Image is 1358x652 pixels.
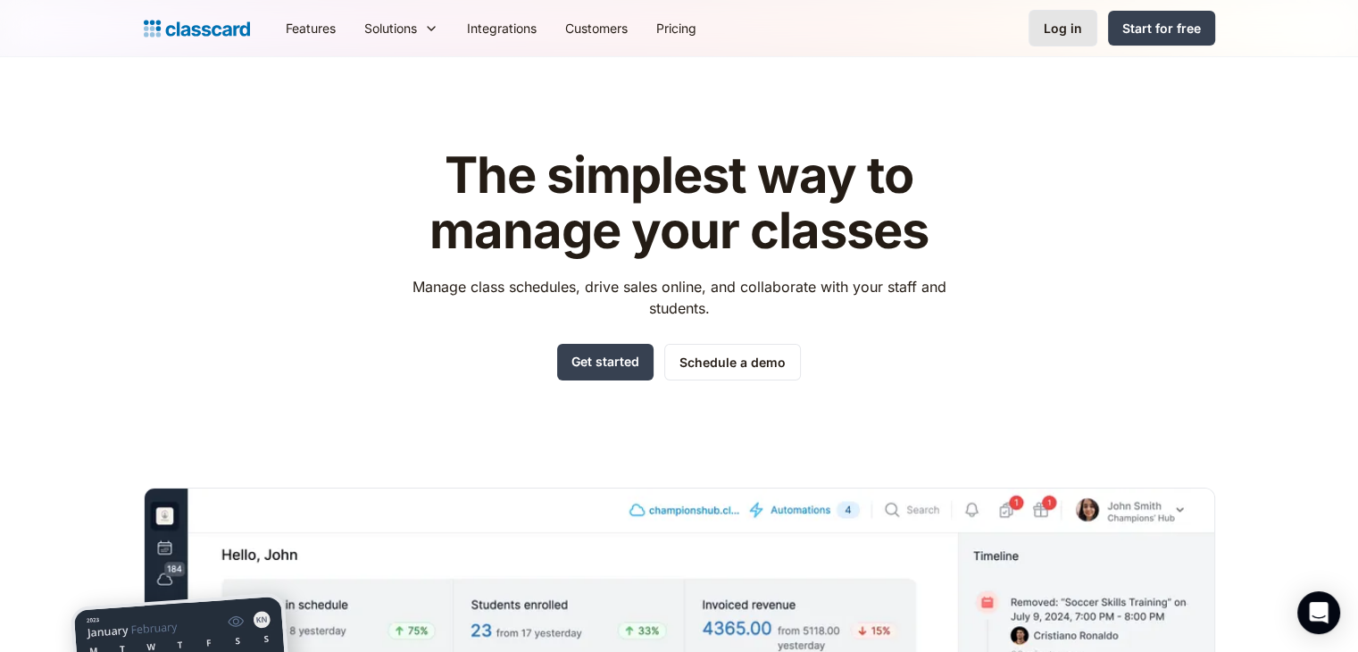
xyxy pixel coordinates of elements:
div: Start for free [1122,19,1201,38]
a: Customers [551,8,642,48]
p: Manage class schedules, drive sales online, and collaborate with your staff and students. [396,276,962,319]
a: Features [271,8,350,48]
a: Schedule a demo [664,344,801,380]
a: Log in [1029,10,1097,46]
a: Pricing [642,8,711,48]
a: Get started [557,344,654,380]
div: Open Intercom Messenger [1297,591,1340,634]
div: Log in [1044,19,1082,38]
h1: The simplest way to manage your classes [396,148,962,258]
a: home [144,16,250,41]
a: Integrations [453,8,551,48]
div: Solutions [364,19,417,38]
a: Start for free [1108,11,1215,46]
div: Solutions [350,8,453,48]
